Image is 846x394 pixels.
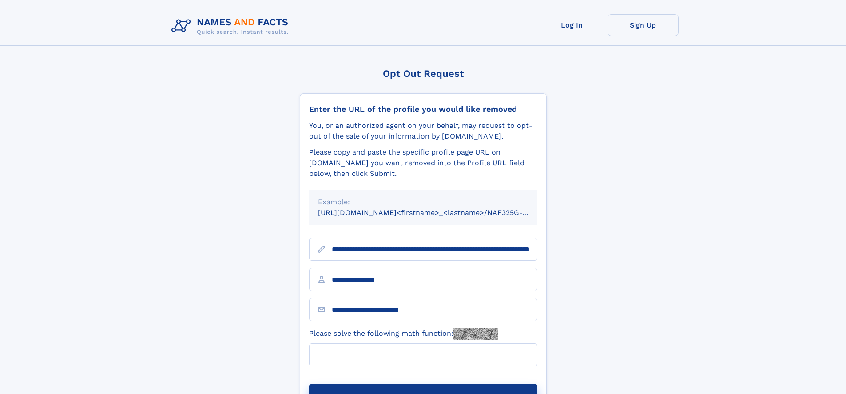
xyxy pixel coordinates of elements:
div: You, or an authorized agent on your behalf, may request to opt-out of the sale of your informatio... [309,120,537,142]
label: Please solve the following math function: [309,328,498,340]
a: Log In [536,14,608,36]
div: Example: [318,197,528,207]
div: Opt Out Request [300,68,547,79]
a: Sign Up [608,14,679,36]
div: Please copy and paste the specific profile page URL on [DOMAIN_NAME] you want removed into the Pr... [309,147,537,179]
small: [URL][DOMAIN_NAME]<firstname>_<lastname>/NAF325G-xxxxxxxx [318,208,554,217]
img: Logo Names and Facts [168,14,296,38]
div: Enter the URL of the profile you would like removed [309,104,537,114]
